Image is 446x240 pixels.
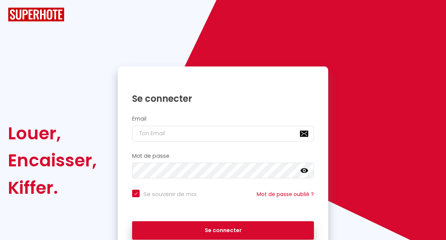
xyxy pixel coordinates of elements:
h2: Mot de passe [132,153,314,159]
img: SuperHote logo [8,8,64,21]
h2: Email [132,116,314,122]
h1: Se connecter [132,93,314,104]
div: Encaisser, [8,147,97,174]
button: Se connecter [132,221,314,240]
a: Mot de passe oublié ? [257,190,314,198]
div: Louer, [8,120,97,147]
input: Ton Email [132,126,314,142]
div: Kiffer. [8,174,97,201]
